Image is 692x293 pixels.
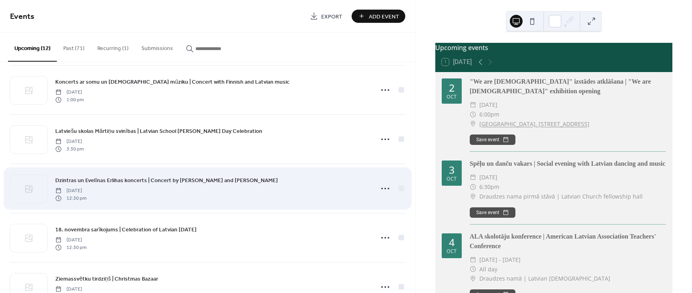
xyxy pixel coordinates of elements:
[470,159,666,169] div: Spēļu un danču vakars | Social evening with Latvian dancing and music
[470,207,515,218] button: Save event
[55,78,290,86] span: Koncerts ar somu un [DEMOGRAPHIC_DATA] mūziku | Concert with Finnish and Latvian music
[55,187,86,195] span: [DATE]
[321,12,342,21] span: Export
[352,10,405,23] button: Add Event
[55,225,197,234] a: 18. novembra sarīkojums | Celebration of Latvian [DATE]
[55,275,158,283] span: Ziemassvētku tirdziņš | Christmas Bazaar
[55,77,290,86] a: Koncerts ar somu un [DEMOGRAPHIC_DATA] mūziku | Concert with Finnish and Latvian music
[55,195,86,202] span: 12:30 pm
[449,83,455,93] div: 2
[470,110,476,119] div: ​
[447,177,457,182] div: Oct
[10,9,34,24] span: Events
[479,274,610,283] span: Draudzes namā | Latvian [DEMOGRAPHIC_DATA]
[479,110,499,119] span: 6:00pm
[479,255,521,265] span: [DATE] - [DATE]
[55,138,84,145] span: [DATE]
[479,100,497,110] span: [DATE]
[447,249,457,254] div: Oct
[470,255,476,265] div: ​
[55,89,84,96] span: [DATE]
[55,286,86,293] span: [DATE]
[55,226,197,234] span: 18. novembra sarīkojums | Celebration of Latvian [DATE]
[91,32,135,61] button: Recurring (1)
[470,232,666,251] div: ALA skolotāju konference | American Latvian Association Teachers' Conference
[369,12,399,21] span: Add Event
[304,10,348,23] a: Export
[479,119,589,129] a: [GEOGRAPHIC_DATA], [STREET_ADDRESS]
[470,274,476,283] div: ​
[449,237,455,247] div: 4
[479,182,499,192] span: 6:30pm
[470,119,476,129] div: ​
[8,32,57,62] button: Upcoming (12)
[435,43,672,52] div: Upcoming events
[470,100,476,110] div: ​
[470,192,476,201] div: ​
[479,192,643,201] span: Draudzes nama pirmā stāvā | Latvian Church fellowship hall
[55,96,84,103] span: 1:00 pm
[449,165,455,175] div: 3
[479,173,497,182] span: [DATE]
[55,176,278,185] a: Dzintras un Evelīnas Erlihas koncerts | Concert by [PERSON_NAME] and [PERSON_NAME]
[470,265,476,274] div: ​
[135,32,179,61] button: Submissions
[55,274,158,283] a: Ziemassvētku tirdziņš | Christmas Bazaar
[55,126,262,136] a: Latviešu skolas Mārtiņu svinības | Latvian School [PERSON_NAME] Day Celebration
[479,265,497,274] span: All day
[55,177,278,185] span: Dzintras un Evelīnas Erlihas koncerts | Concert by [PERSON_NAME] and [PERSON_NAME]
[55,237,86,244] span: [DATE]
[57,32,91,61] button: Past (71)
[55,145,84,153] span: 3:30 pm
[55,244,86,251] span: 12:30 pm
[470,182,476,192] div: ​
[470,77,666,96] div: "We are [DEMOGRAPHIC_DATA]" izstādes atklāšana | "We are [DEMOGRAPHIC_DATA]" exhibition opening
[470,173,476,182] div: ​
[447,94,457,100] div: Oct
[470,134,515,145] button: Save event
